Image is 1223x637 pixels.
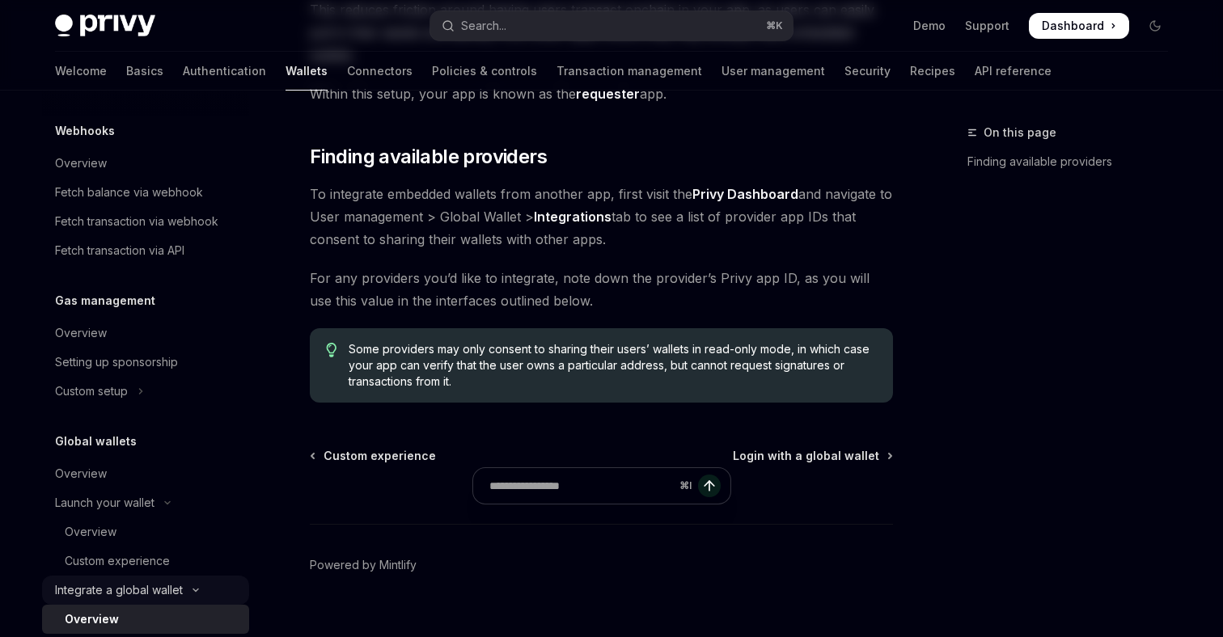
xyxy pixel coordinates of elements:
div: Setting up sponsorship [55,352,178,372]
h5: Webhooks [55,121,115,141]
a: Custom experience [311,448,436,464]
a: Login with a global wallet [733,448,891,464]
a: Policies & controls [432,52,537,91]
div: Overview [65,522,116,542]
span: Dashboard [1042,18,1104,34]
a: Security [844,52,891,91]
strong: Integrations [534,209,611,225]
button: Toggle Custom setup section [42,377,249,406]
span: ⌘ K [766,19,783,32]
a: Overview [42,605,249,634]
a: User management [722,52,825,91]
a: Demo [913,18,946,34]
button: Toggle Launch your wallet section [42,488,249,517]
h5: Gas management [55,291,155,310]
span: Some providers may only consent to sharing their users’ wallets in read-only mode, in which case ... [349,341,877,390]
h5: Global wallets [55,432,137,451]
div: Integrate a global wallet [55,580,183,600]
span: For any providers you’d like to integrate, note down the provider’s Privy app ID, as you will use... [310,267,893,312]
div: Custom setup [55,382,128,401]
a: Authentication [183,52,266,91]
div: Overview [55,464,107,483]
a: Privy Dashboard [692,186,798,203]
div: Custom experience [65,551,170,571]
svg: Tip [326,343,337,357]
a: Recipes [910,52,955,91]
a: Overview [42,318,249,348]
div: Fetch transaction via API [55,241,184,260]
a: Fetch balance via webhook [42,178,249,207]
span: Custom experience [324,448,436,464]
a: Fetch transaction via API [42,236,249,265]
button: Toggle Integrate a global wallet section [42,576,249,605]
div: Overview [55,154,107,173]
a: Support [965,18,1009,34]
a: Fetch transaction via webhook [42,207,249,236]
span: Within this setup, your app is known as the app. [310,82,893,105]
div: Overview [65,610,119,629]
strong: requester [576,86,640,102]
div: Fetch balance via webhook [55,183,203,202]
strong: Privy Dashboard [692,186,798,202]
span: To integrate embedded wallets from another app, first visit the and navigate to User management >... [310,183,893,251]
a: Finding available providers [967,149,1181,175]
a: Wallets [286,52,328,91]
a: Transaction management [556,52,702,91]
a: Basics [126,52,163,91]
div: Search... [461,16,506,36]
a: Overview [42,149,249,178]
span: Finding available providers [310,144,547,170]
span: Login with a global wallet [733,448,879,464]
div: Fetch transaction via webhook [55,212,218,231]
a: Overview [42,459,249,488]
button: Open search [430,11,793,40]
div: Overview [55,323,107,343]
a: Integrations [534,209,611,226]
a: Connectors [347,52,413,91]
a: Overview [42,517,249,546]
input: Ask a question... [489,468,673,504]
a: Custom experience [42,546,249,576]
button: Send message [698,475,721,497]
div: Launch your wallet [55,493,154,513]
img: dark logo [55,15,155,37]
a: Powered by Mintlify [310,557,417,573]
a: API reference [975,52,1052,91]
a: Setting up sponsorship [42,348,249,377]
span: On this page [984,123,1056,142]
a: Dashboard [1029,13,1129,39]
a: Welcome [55,52,107,91]
button: Toggle dark mode [1142,13,1168,39]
